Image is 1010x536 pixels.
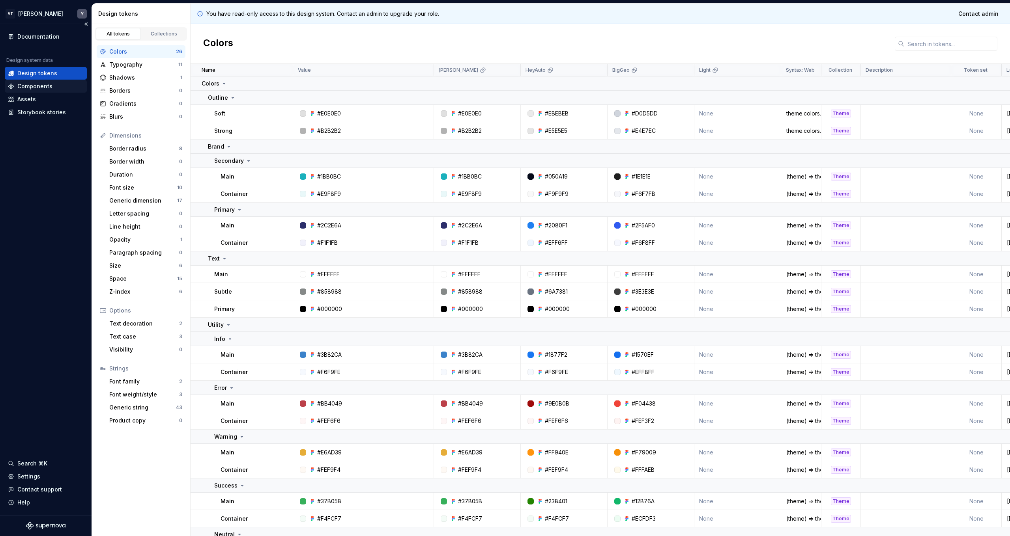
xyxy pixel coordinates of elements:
a: Assets [5,93,87,106]
a: Border radius8 [106,142,185,155]
div: Theme [831,497,851,505]
div: Border width [109,158,179,166]
div: #E9F8F9 [317,190,341,198]
div: #BB4049 [317,400,342,408]
div: Typography [109,61,178,69]
div: #E6AD39 [458,449,483,456]
a: Border width0 [106,155,185,168]
p: Main [214,270,228,278]
td: None [951,444,1002,461]
p: Info [214,335,225,343]
div: #6A7381 [545,288,568,296]
p: Secondary [214,157,244,165]
div: Settings [17,473,40,480]
div: #1570EF [632,351,654,359]
div: #F1F1FB [317,239,338,247]
div: (theme) => theme.colors.error.container [782,417,821,425]
div: 0 [179,346,182,353]
p: Success [214,482,238,489]
div: Product copy [109,417,179,424]
a: Shadows1 [97,71,185,84]
div: Line height [109,223,179,231]
div: Theme [831,466,851,474]
div: (theme) => theme.colors.secondary.container [782,190,821,198]
button: Contact support [5,483,87,496]
div: Help [17,499,30,506]
div: Design tokens [17,69,57,77]
div: #B2B2B2 [458,127,482,135]
div: Generic dimension [109,197,177,205]
div: Theme [831,239,851,247]
p: Value [298,67,311,73]
div: #F6F8FF [632,239,655,247]
div: 0 [179,100,182,107]
div: #000000 [458,305,483,313]
p: BigGeo [612,67,630,73]
div: (theme) => theme.colors.text.primary [782,305,821,313]
div: (theme) => theme.colors.text.subtle [782,288,821,296]
div: #000000 [632,305,656,313]
div: #FEF6F6 [545,417,568,425]
div: #F4FCF7 [458,515,482,523]
td: None [694,363,781,381]
div: Gradients [109,100,179,108]
div: Contact support [17,486,62,493]
div: #E9F8F9 [458,190,482,198]
p: Main [221,351,234,359]
div: #238401 [545,497,567,505]
div: (theme) => theme.colors.text.main [782,270,821,278]
td: None [951,300,1002,318]
div: 0 [179,171,182,178]
a: Borders0 [97,84,185,97]
p: Container [221,417,248,425]
div: #ECFDF3 [632,515,656,523]
div: 6 [179,262,182,269]
a: Z-index6 [106,285,185,298]
p: Token set [964,67,988,73]
div: #F6F9FE [545,368,568,376]
a: Generic string43 [106,401,185,414]
div: Text decoration [109,320,179,328]
div: 0 [179,114,182,120]
div: Font weight/style [109,391,179,398]
div: Z-index [109,288,179,296]
div: Space [109,275,177,283]
div: (theme) => theme.colors.warning.container [782,466,821,474]
div: Dimensions [109,132,182,140]
td: None [951,266,1002,283]
p: Subtle [214,288,232,296]
td: None [951,105,1002,122]
div: Theme [831,110,851,117]
div: #3B82CA [458,351,483,359]
td: None [694,105,781,122]
a: Product copy0 [106,414,185,427]
div: #FEF9F4 [458,466,481,474]
p: Primary [214,305,235,313]
td: None [951,122,1002,140]
a: Paragraph spacing0 [106,246,185,259]
td: None [694,185,781,203]
div: #EFF8FF [632,368,655,376]
td: None [951,510,1002,527]
div: #FEF6F6 [317,417,340,425]
div: #E4E7EC [632,127,656,135]
div: #FEF9F4 [317,466,340,474]
div: Documentation [17,33,60,41]
div: #E0E0E0 [458,110,482,117]
a: Font size10 [106,181,185,194]
a: Text case3 [106,330,185,343]
div: #2F5AF0 [632,221,655,229]
div: All tokens [99,31,138,37]
div: Theme [831,127,851,135]
div: #1BB0BC [458,173,482,181]
div: #858988 [458,288,483,296]
div: Letter spacing [109,210,179,218]
div: 0 [179,249,182,256]
div: Blurs [109,113,179,121]
td: None [951,234,1002,251]
svg: Supernova Logo [26,522,65,530]
div: Theme [831,305,851,313]
div: theme.colors.outline.soft [782,127,821,135]
div: 0 [179,417,182,424]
